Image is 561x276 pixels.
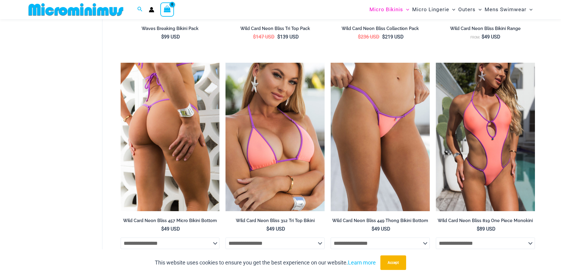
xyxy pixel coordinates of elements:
a: Search icon link [137,6,143,13]
bdi: 99 USD [161,34,180,40]
a: Wild Card Neon Bliss Bikini Range [436,26,535,34]
span: Micro Lingerie [412,2,449,17]
a: Micro LingerieMenu ToggleMenu Toggle [411,2,457,17]
a: Wild Card Neon Bliss 819 One Piece 04Wild Card Neon Bliss 819 One Piece 05Wild Card Neon Bliss 81... [436,63,535,211]
span: Mens Swimwear [485,2,526,17]
span: $ [482,34,484,40]
span: $ [382,34,385,40]
a: Wild Card Neon Bliss 457 Micro Bikini Bottom [121,218,220,226]
bdi: 147 USD [253,34,275,40]
img: Wild Card Neon Bliss 449 Thong 01 [331,63,430,211]
a: Wild Card Neon Bliss 312 Tri Top Bikini [225,218,325,226]
a: Wild Card Neon Bliss 449 Thong 01Wild Card Neon Bliss 449 Thong 02Wild Card Neon Bliss 449 Thong 02 [331,63,430,211]
span: Menu Toggle [476,2,482,17]
h2: Wild Card Neon Bliss Collection Pack [331,26,430,32]
h2: Wild Card Neon Bliss 819 One Piece Monokini [436,218,535,224]
a: Wild Card Neon Bliss Tri Top Pack [225,26,325,34]
a: Waves Breaking Bikini Pack [121,26,220,34]
bdi: 89 USD [477,226,496,232]
h2: Wild Card Neon Bliss 457 Micro Bikini Bottom [121,218,220,224]
a: Micro BikinisMenu ToggleMenu Toggle [368,2,411,17]
bdi: 49 USD [266,226,285,232]
h2: Waves Breaking Bikini Pack [121,26,220,32]
span: $ [477,226,479,232]
a: Wild Card Neon Bliss 312 Top 457 Micro 04Wild Card Neon Bliss 312 Top 457 Micro 05Wild Card Neon ... [121,63,220,211]
a: View Shopping Cart, empty [160,2,174,16]
span: $ [358,34,361,40]
a: Mens SwimwearMenu ToggleMenu Toggle [483,2,534,17]
span: Menu Toggle [403,2,409,17]
a: Wild Card Neon Bliss 312 Top 03Wild Card Neon Bliss 312 Top 457 Micro 02Wild Card Neon Bliss 312 ... [225,63,325,211]
bdi: 49 USD [161,226,180,232]
p: This website uses cookies to ensure you get the best experience on our website. [155,258,376,267]
span: $ [161,226,164,232]
span: $ [161,34,164,40]
span: $ [266,226,269,232]
img: Wild Card Neon Bliss 312 Top 457 Micro 05 [121,63,220,211]
a: Learn more [348,259,376,266]
span: Outers [458,2,476,17]
span: Menu Toggle [526,2,533,17]
a: Wild Card Neon Bliss 819 One Piece Monokini [436,218,535,226]
h2: Wild Card Neon Bliss 449 Thong Bikini Bottom [331,218,430,224]
img: Wild Card Neon Bliss 819 One Piece 04 [436,63,535,211]
a: Account icon link [149,7,154,12]
bdi: 49 USD [482,34,500,40]
bdi: 236 USD [358,34,379,40]
img: MM SHOP LOGO FLAT [26,3,126,16]
img: Wild Card Neon Bliss 312 Top 03 [225,63,325,211]
span: From: [470,35,480,39]
a: OutersMenu ToggleMenu Toggle [457,2,483,17]
h2: Wild Card Neon Bliss 312 Tri Top Bikini [225,218,325,224]
h2: Wild Card Neon Bliss Tri Top Pack [225,26,325,32]
h2: Wild Card Neon Bliss Bikini Range [436,26,535,32]
span: Menu Toggle [449,2,455,17]
span: $ [277,34,280,40]
bdi: 219 USD [382,34,404,40]
span: $ [372,226,374,232]
a: Wild Card Neon Bliss Collection Pack [331,26,430,34]
bdi: 139 USD [277,34,299,40]
span: Micro Bikinis [369,2,403,17]
bdi: 49 USD [372,226,390,232]
button: Accept [380,255,406,270]
span: $ [253,34,256,40]
nav: Site Navigation [367,1,535,18]
a: Wild Card Neon Bliss 449 Thong Bikini Bottom [331,218,430,226]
